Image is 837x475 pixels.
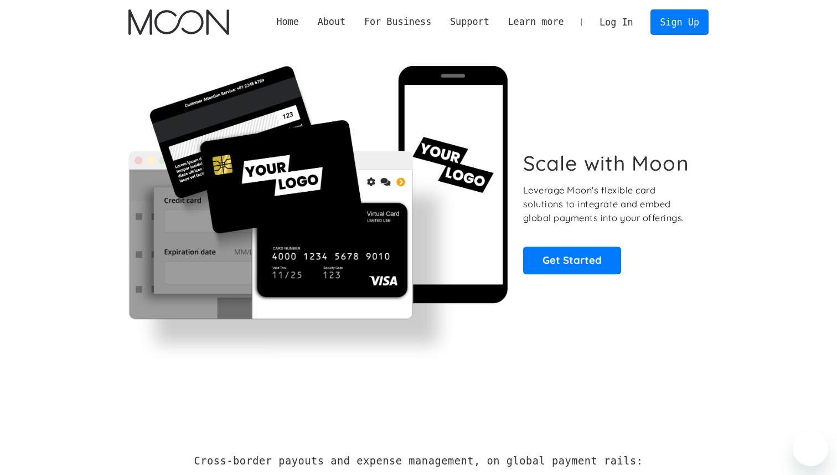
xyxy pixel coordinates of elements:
h1: Scale with Moon [523,151,689,176]
img: Moon Logo [128,9,229,35]
div: Support [450,15,489,29]
h2: Cross-border payouts and expense management, on global payment rails: [194,455,643,467]
div: About [318,15,346,29]
p: Leverage Moon's flexible card solutions to integrate and embed global payments into your offerings. [523,183,696,224]
a: Home [267,15,308,29]
a: home [128,9,229,35]
div: For Business [364,15,431,29]
a: Get Started [523,247,621,274]
div: Learn more [508,15,564,29]
div: For Business [355,15,441,29]
div: Learn more [499,15,573,29]
a: Log In [590,10,642,34]
a: Sign Up [650,9,708,34]
iframe: Button to launch messaging window [793,431,828,466]
div: About [308,15,355,29]
div: Support [441,15,498,29]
